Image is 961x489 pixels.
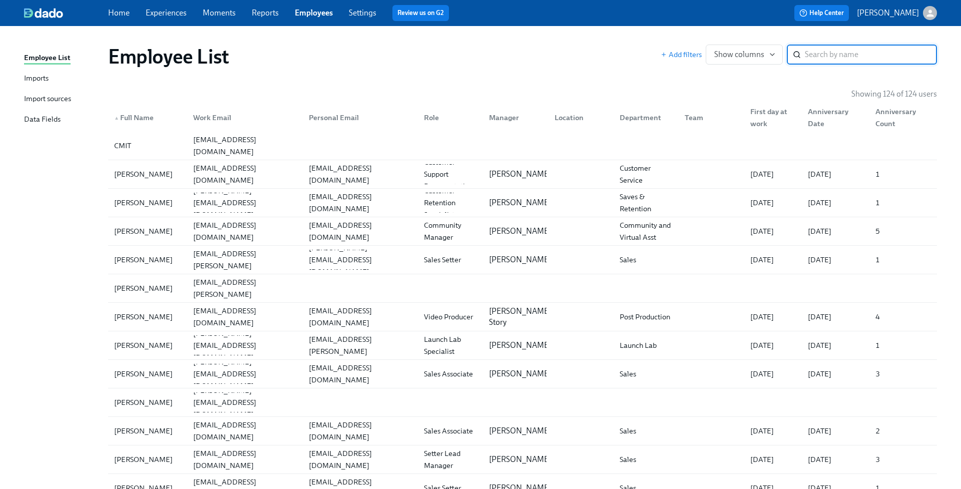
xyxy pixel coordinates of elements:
div: Sales [616,254,677,266]
div: [PERSON_NAME][EMAIL_ADDRESS][PERSON_NAME][DOMAIN_NAME] [189,264,300,312]
a: [PERSON_NAME][EMAIL_ADDRESS][DOMAIN_NAME][EMAIL_ADDRESS][DOMAIN_NAME]Community Manager[PERSON_NAM... [108,217,937,246]
div: [EMAIL_ADDRESS][DOMAIN_NAME] [189,219,300,243]
div: [DATE] [746,311,800,323]
a: [PERSON_NAME][EMAIL_ADDRESS][DOMAIN_NAME][EMAIL_ADDRESS][DOMAIN_NAME]Video Producer[PERSON_NAME] ... [108,303,937,331]
div: [PERSON_NAME][EMAIL_ADDRESS][DOMAIN_NAME] [305,242,416,278]
div: [PERSON_NAME] [110,339,185,351]
div: [EMAIL_ADDRESS][DOMAIN_NAME] [305,191,416,215]
div: [EMAIL_ADDRESS][DOMAIN_NAME] [189,447,300,471]
div: [PERSON_NAME][EMAIL_ADDRESS][DOMAIN_NAME][EMAIL_ADDRESS][DOMAIN_NAME]Customer Support Representat... [108,160,937,188]
p: [PERSON_NAME] [489,226,551,237]
div: Video Producer [420,311,481,323]
div: Imports [24,73,49,85]
p: [PERSON_NAME] [857,8,919,19]
div: [PERSON_NAME] [110,453,185,465]
div: Sales [616,368,677,380]
div: [PERSON_NAME][PERSON_NAME][EMAIL_ADDRESS][DOMAIN_NAME][PERSON_NAME][EMAIL_ADDRESS][PERSON_NAME][D... [108,331,937,359]
div: [PERSON_NAME][EMAIL_ADDRESS][DOMAIN_NAME] [189,327,300,363]
span: Show columns [714,50,774,60]
div: 1 [871,168,935,180]
div: Anniversary Date [804,106,867,130]
div: [PERSON_NAME] [110,396,185,408]
div: Role [420,112,481,124]
div: [DATE] [804,168,867,180]
div: Import sources [24,93,71,106]
div: Location [551,112,612,124]
div: [DATE] [804,254,867,266]
a: [PERSON_NAME][EMAIL_ADDRESS][DOMAIN_NAME][EMAIL_ADDRESS][DOMAIN_NAME]Customer Support Representat... [108,160,937,189]
div: Department [612,108,677,128]
div: 2 [871,425,935,437]
div: Community and Virtual Asst [616,219,677,243]
span: ▲ [114,116,119,121]
div: [PERSON_NAME] [110,225,185,237]
input: Search by name [805,45,937,65]
a: Employees [295,8,333,18]
div: 3 [871,453,935,465]
div: Sales Setter [420,254,481,266]
div: [PERSON_NAME] [110,168,185,180]
div: [PERSON_NAME][EMAIL_ADDRESS][PERSON_NAME][DOMAIN_NAME] [305,321,416,369]
div: [PERSON_NAME][PERSON_NAME][EMAIL_ADDRESS][DOMAIN_NAME][EMAIL_ADDRESS][DOMAIN_NAME]Sales Associate... [108,360,937,388]
div: Location [547,108,612,128]
div: 4 [871,311,935,323]
a: Experiences [146,8,187,18]
a: Imports [24,73,100,85]
a: [PERSON_NAME][PERSON_NAME][EMAIL_ADDRESS][DOMAIN_NAME][EMAIL_ADDRESS][DOMAIN_NAME]Customer Retent... [108,189,937,217]
div: [PERSON_NAME] [110,311,185,323]
div: Department [616,112,677,124]
a: Settings [349,8,376,18]
div: First day at work [742,108,800,128]
div: Team [681,112,742,124]
a: Import sources [24,93,100,106]
div: [DATE] [804,339,867,351]
a: [PERSON_NAME][PERSON_NAME][EMAIL_ADDRESS][DOMAIN_NAME][EMAIL_ADDRESS][DOMAIN_NAME]Sales Associate... [108,360,937,388]
div: Community Manager [420,219,481,243]
div: Sales Associate [420,425,481,437]
div: Employee List [24,52,71,65]
div: [DATE] [746,168,800,180]
div: [EMAIL_ADDRESS][DOMAIN_NAME] [189,162,300,186]
a: Review us on G2 [397,8,444,18]
div: 3 [871,368,935,380]
div: Setter Lead Manager [420,447,481,471]
a: Employee List [24,52,100,65]
button: Review us on G2 [392,5,449,21]
div: [PERSON_NAME][EMAIL_ADDRESS][DOMAIN_NAME] [189,356,300,392]
p: [PERSON_NAME] [489,425,551,436]
div: [DATE] [804,225,867,237]
div: Manager [481,108,546,128]
p: [PERSON_NAME] [489,454,551,465]
div: Role [416,108,481,128]
div: [PERSON_NAME][EMAIL_ADDRESS][DOMAIN_NAME] [189,185,300,221]
div: Sales [616,453,677,465]
a: [PERSON_NAME][PERSON_NAME][EMAIL_ADDRESS][DOMAIN_NAME] [108,388,937,417]
div: [EMAIL_ADDRESS][DOMAIN_NAME] [189,134,300,158]
a: [PERSON_NAME][EMAIL_ADDRESS][DOMAIN_NAME][EMAIL_ADDRESS][DOMAIN_NAME]Sales Associate[PERSON_NAME]... [108,417,937,445]
img: dado [24,8,63,18]
div: [EMAIL_ADDRESS][DOMAIN_NAME] [305,305,416,329]
div: [PERSON_NAME] [110,197,185,209]
div: ▲Full Name [110,108,185,128]
div: Anniversary Date [800,108,867,128]
a: CMIT[EMAIL_ADDRESS][DOMAIN_NAME] [108,132,937,160]
div: [DATE] [804,425,867,437]
div: [DATE] [804,453,867,465]
div: [PERSON_NAME][EMAIL_ADDRESS][DOMAIN_NAME][EMAIL_ADDRESS][DOMAIN_NAME]Sales Associate[PERSON_NAME]... [108,417,937,445]
button: [PERSON_NAME] [857,6,937,20]
p: [PERSON_NAME] [489,368,551,379]
a: [PERSON_NAME][PERSON_NAME][EMAIL_ADDRESS][PERSON_NAME][DOMAIN_NAME][PERSON_NAME][EMAIL_ADDRESS][D... [108,246,937,274]
div: [EMAIL_ADDRESS][DOMAIN_NAME] [305,447,416,471]
div: 1 [871,339,935,351]
div: [DATE] [746,339,800,351]
div: [PERSON_NAME] [110,254,185,266]
span: Add filters [661,50,702,60]
span: Help Center [799,8,844,18]
div: [PERSON_NAME][EMAIL_ADDRESS][PERSON_NAME][DOMAIN_NAME] [189,236,300,284]
div: [DATE] [804,197,867,209]
div: Sales Associate [420,368,481,380]
div: Customer Service [616,162,677,186]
